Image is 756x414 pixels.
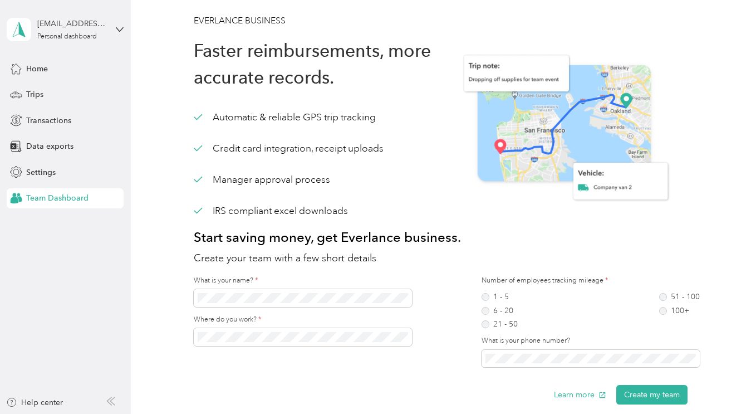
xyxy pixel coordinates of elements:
[482,307,518,315] label: 6 - 20
[482,293,518,301] label: 1 - 5
[194,173,330,187] div: Manager approval process
[194,224,688,251] h1: Start saving money, get Everlance business.
[194,110,376,124] div: Automatic & reliable GPS trip tracking
[440,37,687,219] img: Teams mileage
[26,63,48,75] span: Home
[26,115,71,126] span: Transactions
[194,251,688,266] h2: Create your team with a few short details
[194,204,348,218] div: IRS compliant excel downloads
[482,320,518,328] label: 21 - 50
[616,385,688,405] button: Create my team
[659,293,700,301] label: 51 - 100
[482,336,687,346] label: What is your phone number?
[37,18,107,30] div: [EMAIL_ADDRESS][DOMAIN_NAME]
[194,142,384,155] div: Credit card integration, receipt uploads
[37,33,97,40] div: Personal dashboard
[194,14,688,28] h3: EVERLANCE BUSINESS
[482,276,700,286] label: Number of employees tracking mileage
[554,385,606,405] button: Learn more
[694,352,756,414] iframe: Everlance-gr Chat Button Frame
[6,397,63,408] button: Help center
[194,315,399,325] label: Where do you work?
[194,37,440,91] h1: Faster reimbursements, more accurate records.
[26,167,56,178] span: Settings
[26,192,89,204] span: Team Dashboard
[659,307,700,315] label: 100+
[194,276,399,286] label: What is your name?
[26,89,43,100] span: Trips
[26,140,73,152] span: Data exports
